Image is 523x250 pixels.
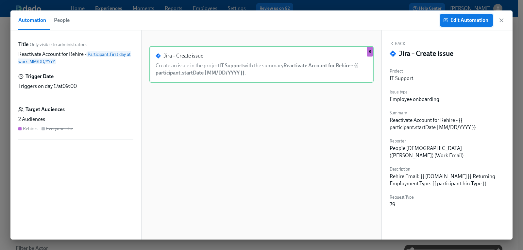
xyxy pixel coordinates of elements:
[399,49,453,58] h4: Jira – Create issue
[23,125,38,132] div: Rehires
[390,68,413,75] label: Project
[30,42,87,48] span: Only visible to administrators
[18,51,133,65] p: Reactivate Account for Rehire -
[390,201,396,208] div: 79
[390,75,413,82] div: IT Support
[445,17,488,24] span: Edit Automation
[25,106,65,113] h6: Target Audiences
[390,109,505,117] label: Summary
[58,83,77,89] span: at 09:00
[46,125,73,132] div: Everyone else
[390,173,505,187] div: Rehire Email: {{ [DOMAIN_NAME] }} Returning Employment Type: {{ participant.hireType }}
[25,73,54,80] h6: Trigger Date
[18,83,133,90] div: Triggers on day 17
[390,166,505,173] label: Description
[390,194,414,201] label: Request Type
[54,16,70,25] span: People
[367,47,373,57] div: Used by Rehires audience
[390,89,439,96] label: Issue type
[390,117,505,131] div: Reactivate Account for Rehire - {{ participant.startDate | MM/DD/YYYY }}
[18,41,28,48] label: Title
[390,96,439,103] div: Employee onboarding
[390,145,505,159] div: People [DEMOGRAPHIC_DATA] ([PERSON_NAME]) (Work Email)
[18,116,133,123] div: 2 Audiences
[149,46,374,83] div: Jira – Create issueCreate an issue in the projectIT Supportwith the summaryReactivate Account for...
[390,138,505,145] label: Reporter
[18,16,46,25] span: Automation
[440,14,493,27] button: Edit Automation
[390,41,405,46] button: Back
